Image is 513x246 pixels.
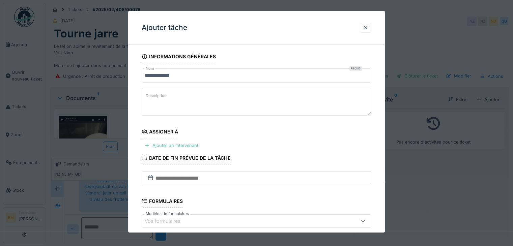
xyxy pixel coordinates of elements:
[142,127,178,138] div: Assigner à
[295,230,371,240] div: Créer un modèle de formulaire
[142,196,183,208] div: Formulaires
[142,24,187,32] h3: Ajouter tâche
[142,141,201,150] div: Ajouter un intervenant
[145,217,190,225] div: Vos formulaires
[144,92,168,100] label: Description
[142,52,216,63] div: Informations générales
[144,66,155,71] label: Nom
[349,66,362,71] div: Requis
[144,211,190,217] label: Modèles de formulaires
[142,153,231,164] div: Date de fin prévue de la tâche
